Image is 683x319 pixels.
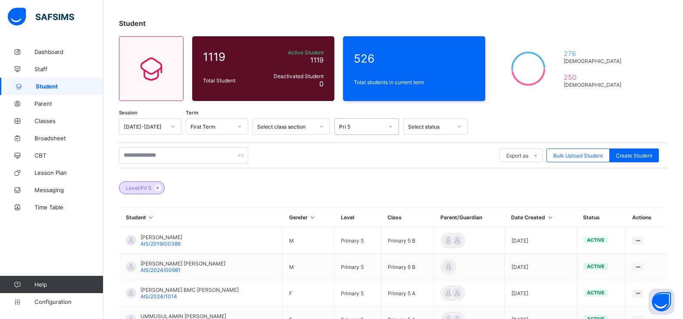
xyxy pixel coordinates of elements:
[506,152,528,159] span: Export as
[334,208,381,227] th: Level
[34,100,103,107] span: Parent
[564,73,625,82] span: 250
[119,19,146,28] span: Student
[587,290,605,296] span: active
[34,186,103,193] span: Messaging
[119,110,137,116] span: Session
[186,110,198,116] span: Term
[262,73,324,79] span: Deactivated Student
[309,214,316,221] i: Sort in Ascending Order
[564,58,625,64] span: [DEMOGRAPHIC_DATA]
[34,152,103,159] span: CBT
[283,208,334,227] th: Gender
[354,79,474,85] span: Total students in current term
[140,240,181,247] span: AIS/2019/00386
[334,254,381,280] td: Primary 5
[34,169,103,176] span: Lesson Plan
[140,287,239,293] span: [PERSON_NAME] BMC [PERSON_NAME]
[262,49,324,56] span: Active Student
[147,214,155,221] i: Sort in Ascending Order
[334,227,381,254] td: Primary 5
[505,227,577,254] td: [DATE]
[564,49,625,58] span: 276
[283,227,334,254] td: M
[577,208,626,227] th: Status
[505,254,577,280] td: [DATE]
[140,260,225,267] span: [PERSON_NAME] [PERSON_NAME]
[381,208,434,227] th: Class
[140,267,181,273] span: AIS/2024/00981
[124,123,165,130] div: [DATE]-[DATE]
[283,280,334,306] td: F
[310,56,324,64] span: 1119
[126,185,151,191] span: Level: Pri 5
[283,254,334,280] td: M
[190,123,232,130] div: First Term
[34,298,103,305] span: Configuration
[34,117,103,124] span: Classes
[553,152,603,159] span: Bulk Upload Student
[257,123,314,130] div: Select class section
[8,8,74,26] img: safsims
[649,289,674,315] button: Open asap
[626,208,667,227] th: Actions
[34,48,103,55] span: Dashboard
[201,75,260,86] div: Total Student
[381,280,434,306] td: Primary 5 A
[334,280,381,306] td: Primary 5
[119,208,283,227] th: Student
[434,208,505,227] th: Parent/Guardian
[354,52,474,65] span: 526
[203,50,258,63] span: 1119
[34,281,103,288] span: Help
[339,123,383,130] div: Pri 5
[34,66,103,73] span: Staff
[564,82,625,88] span: [DEMOGRAPHIC_DATA]
[616,152,652,159] span: Create Student
[34,204,103,211] span: Time Table
[381,227,434,254] td: Primary 5 B
[408,123,452,130] div: Select status
[140,234,182,240] span: [PERSON_NAME]
[319,79,324,88] span: 0
[36,83,103,90] span: Student
[34,135,103,142] span: Broadsheet
[587,237,605,243] span: active
[505,208,577,227] th: Date Created
[381,254,434,280] td: Primary 5 B
[505,280,577,306] td: [DATE]
[587,263,605,269] span: active
[140,293,177,300] span: AIS/2024/1014
[546,214,554,221] i: Sort in Ascending Order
